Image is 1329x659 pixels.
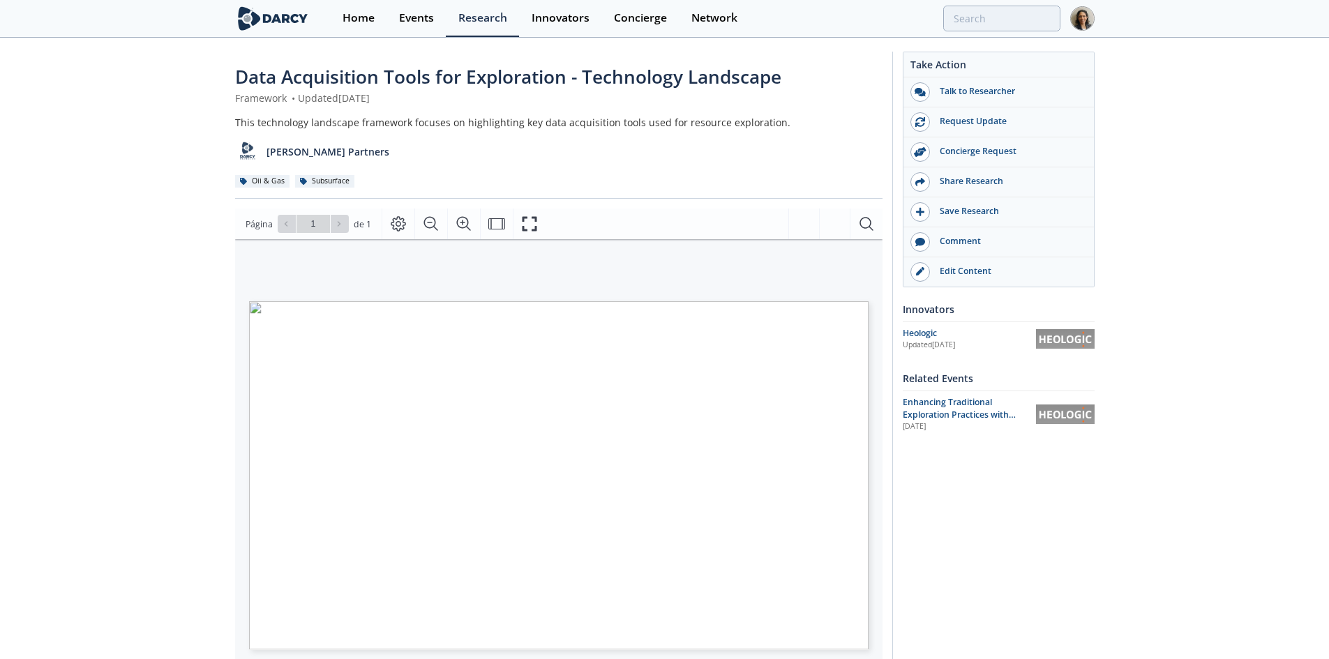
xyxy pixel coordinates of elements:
div: Home [343,13,375,24]
div: Heologic [903,327,1036,340]
span: • [290,91,298,105]
div: Oil & Gas [235,175,290,188]
div: Concierge [614,13,667,24]
img: Profile [1070,6,1095,31]
div: [DATE] [903,421,1026,432]
div: Edit Content [930,265,1086,278]
div: Framework Updated [DATE] [235,91,883,105]
div: Related Events [903,366,1095,391]
div: Network [691,13,737,24]
img: Heologic [1036,404,1095,424]
input: Advanced Search [943,6,1060,31]
span: Data Acquisition Tools for Exploration - Technology Landscape [235,64,781,89]
div: Concierge Request [930,145,1086,158]
img: logo-wide.svg [235,6,311,31]
span: Enhancing Traditional Exploration Practices with Novel Helium Survey Technology [903,396,1016,446]
p: [PERSON_NAME] Partners [266,144,389,159]
div: Innovators [532,13,590,24]
div: Share Research [930,175,1086,188]
a: Enhancing Traditional Exploration Practices with Novel Helium Survey Technology [DATE] Heologic [903,396,1095,433]
div: Research [458,13,507,24]
div: Comment [930,235,1086,248]
div: Talk to Researcher [930,85,1086,98]
div: Save Research [930,205,1086,218]
a: Edit Content [903,257,1094,287]
div: Updated [DATE] [903,340,1036,351]
div: This technology landscape framework focuses on highlighting key data acquisition tools used for r... [235,115,883,130]
a: Heologic Updated[DATE] Heologic [903,327,1095,351]
div: Request Update [930,115,1086,128]
div: Take Action [903,57,1094,77]
div: Subsurface [295,175,355,188]
div: Events [399,13,434,24]
img: Heologic [1036,329,1095,349]
iframe: chat widget [1270,603,1315,645]
div: Innovators [903,297,1095,321]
